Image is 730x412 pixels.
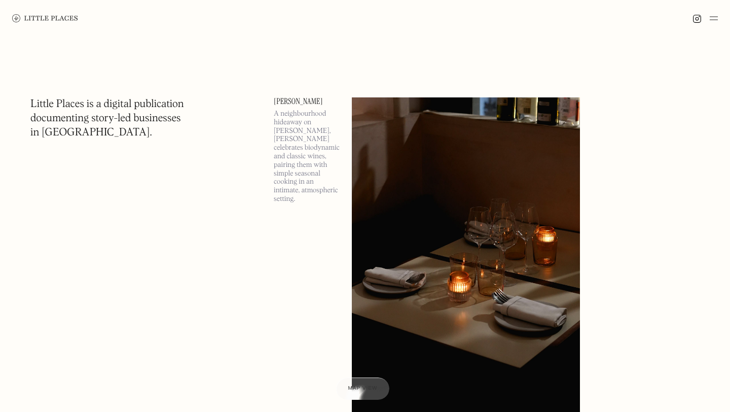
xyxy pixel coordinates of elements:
span: Map view [348,386,378,391]
h1: Little Places is a digital publication documenting story-led businesses in [GEOGRAPHIC_DATA]. [30,97,184,140]
a: [PERSON_NAME] [274,97,340,106]
p: A neighbourhood hideaway on [PERSON_NAME], [PERSON_NAME] celebrates biodynamic and classic wines,... [274,110,340,203]
a: Map view [336,377,390,400]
